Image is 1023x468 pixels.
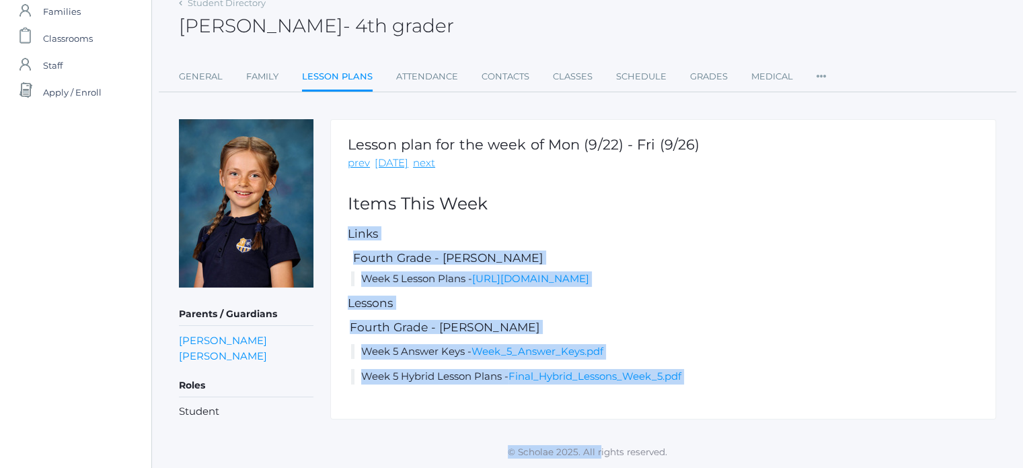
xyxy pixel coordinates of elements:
[179,15,454,36] h2: [PERSON_NAME]
[179,119,313,288] img: Savannah Little
[179,63,223,90] a: General
[616,63,667,90] a: Schedule
[348,195,979,213] h2: Items This Week
[348,156,370,171] a: prev
[508,370,681,382] a: Final_Hybrid_Lessons_Week_5.pdf
[348,137,699,152] h1: Lesson plan for the week of Mon (9/22) - Fri (9/26)
[343,14,454,37] span: - 4th grader
[179,374,313,397] h5: Roles
[179,348,267,364] a: [PERSON_NAME]
[302,63,373,92] a: Lesson Plans
[472,272,589,285] a: [URL][DOMAIN_NAME]
[690,63,728,90] a: Grades
[482,63,529,90] a: Contacts
[351,344,979,360] li: Week 5 Answer Keys -
[179,333,267,348] a: [PERSON_NAME]
[351,271,979,287] li: Week 5 Lesson Plans -
[179,404,313,420] li: Student
[152,445,1023,459] p: © Scholae 2025. All rights reserved.
[348,321,979,334] h5: Fourth Grade - [PERSON_NAME]
[413,156,435,171] a: next
[553,63,593,90] a: Classes
[43,25,93,52] span: Classrooms
[375,156,408,171] a: [DATE]
[751,63,793,90] a: Medical
[348,228,979,240] h5: Links
[43,79,102,106] span: Apply / Enroll
[471,345,603,358] a: Week_5_Answer_Keys.pdf
[348,297,979,310] h5: Lessons
[43,52,63,79] span: Staff
[246,63,278,90] a: Family
[396,63,458,90] a: Attendance
[351,369,979,385] li: Week 5 Hybrid Lesson Plans -
[179,303,313,326] h5: Parents / Guardians
[351,252,979,265] h5: Fourth Grade - [PERSON_NAME]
